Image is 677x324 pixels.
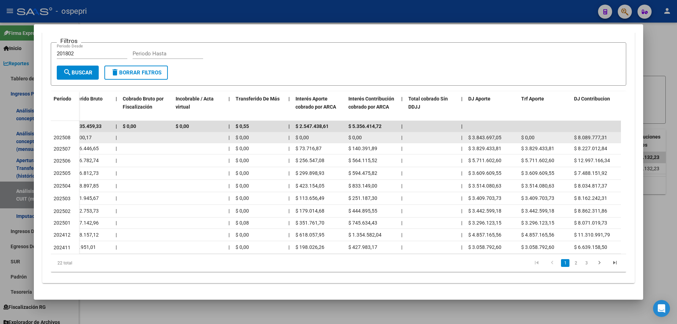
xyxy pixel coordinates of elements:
[461,170,462,176] span: |
[582,259,591,267] a: 3
[348,220,377,226] span: $ 745.634,43
[295,195,324,201] span: $ 113.656,49
[228,146,230,151] span: |
[295,183,324,189] span: $ 423.154,05
[468,220,501,226] span: $ 3.296.123,15
[461,220,462,226] span: |
[458,91,465,122] datatable-header-cell: |
[236,208,249,214] span: $ 0,00
[574,158,610,163] span: $ 12.997.166,34
[288,158,289,163] span: |
[288,220,289,226] span: |
[401,123,403,129] span: |
[545,259,559,267] a: go to previous page
[461,232,462,238] span: |
[63,232,99,238] span: $ 16.168.157,12
[401,208,402,214] span: |
[348,244,377,250] span: $ 427.983,17
[228,96,230,102] span: |
[113,91,120,122] datatable-header-cell: |
[348,183,377,189] span: $ 833.149,00
[288,208,289,214] span: |
[461,244,462,250] span: |
[518,91,571,122] datatable-header-cell: Trf Aporte
[236,244,249,250] span: $ 0,00
[295,244,324,250] span: $ 198.026,26
[288,183,289,189] span: |
[236,170,249,176] span: $ 0,00
[571,91,624,122] datatable-header-cell: DJ Contribucion
[401,220,402,226] span: |
[401,170,402,176] span: |
[295,170,324,176] span: $ 299.898,93
[54,208,71,214] span: 202502
[228,183,230,189] span: |
[63,96,103,110] span: Transferido Bruto ARCA
[111,69,161,76] span: Borrar Filtros
[228,158,230,163] span: |
[572,259,580,267] a: 2
[521,232,554,238] span: $ 4.857.165,56
[530,259,543,267] a: go to first page
[348,232,382,238] span: $ 1.354.582,04
[236,123,249,129] span: $ 0,55
[63,123,102,129] span: $ 201.835.459,33
[63,183,99,189] span: $ 11.548.897,85
[54,170,71,176] span: 202505
[288,96,290,102] span: |
[54,135,71,140] span: 202508
[51,254,165,272] div: 22 total
[468,183,501,189] span: $ 3.514.080,63
[228,123,230,129] span: |
[295,146,322,151] span: $ 73.716,87
[468,208,501,214] span: $ 3.442.599,18
[348,195,377,201] span: $ 251.187,30
[574,232,610,238] span: $ 11.310.991,79
[401,195,402,201] span: |
[116,123,117,129] span: |
[63,208,99,214] span: $ 12.302.753,73
[521,183,554,189] span: $ 3.514.080,63
[63,220,99,226] span: $ 11.367.142,96
[116,183,117,189] span: |
[236,183,249,189] span: $ 0,00
[288,232,289,238] span: |
[123,123,136,129] span: $ 0,00
[348,208,377,214] span: $ 444.895,55
[63,170,99,176] span: $ 11.086.812,73
[401,244,402,250] span: |
[401,146,402,151] span: |
[521,220,554,226] span: $ 3.296.123,15
[461,146,462,151] span: |
[574,208,607,214] span: $ 8.862.311,86
[228,232,230,238] span: |
[521,135,535,140] span: $ 0,00
[116,135,117,140] span: |
[398,91,405,122] datatable-header-cell: |
[54,183,71,189] span: 202504
[54,245,71,250] span: 202411
[461,183,462,189] span: |
[593,259,606,267] a: go to next page
[295,220,324,226] span: $ 351.761,70
[228,220,230,226] span: |
[116,96,117,102] span: |
[574,96,610,102] span: DJ Contribucion
[348,123,382,129] span: $ 5.356.414,72
[54,232,71,238] span: 202412
[521,158,554,163] span: $ 5.711.602,60
[236,232,249,238] span: $ 0,00
[295,135,309,140] span: $ 0,00
[574,183,607,189] span: $ 8.034.817,37
[57,66,99,80] button: Buscar
[116,232,117,238] span: |
[574,220,607,226] span: $ 8.071.019,73
[295,123,329,129] span: $ 2.547.438,61
[60,91,113,122] datatable-header-cell: Transferido Bruto ARCA
[461,195,462,201] span: |
[116,170,117,176] span: |
[236,158,249,163] span: $ 0,00
[63,195,99,201] span: $ 11.571.945,67
[295,96,336,110] span: Interés Aporte cobrado por ARCA
[288,244,289,250] span: |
